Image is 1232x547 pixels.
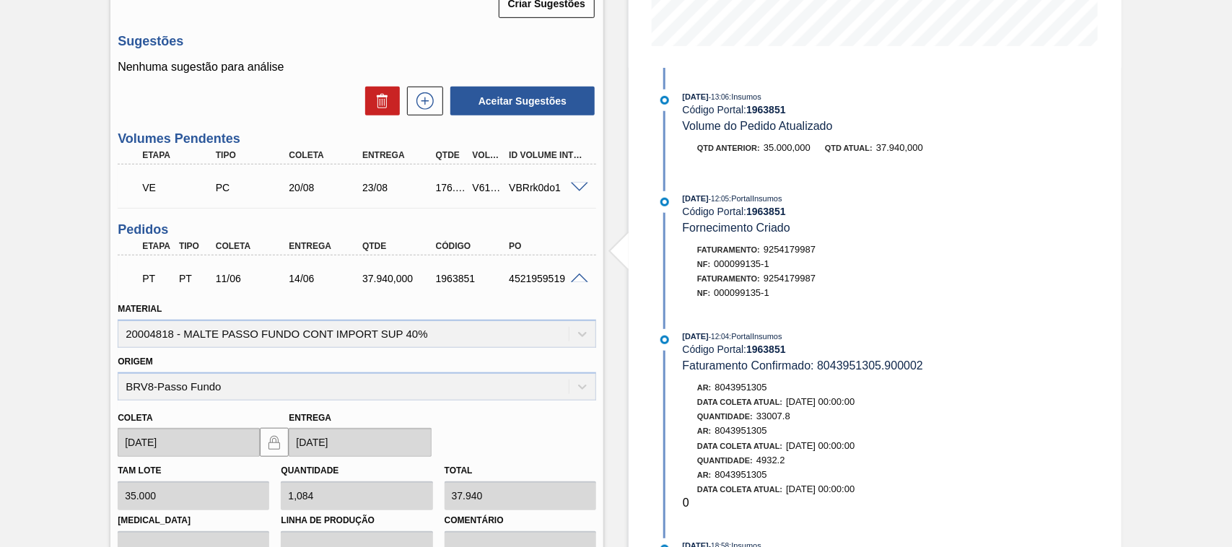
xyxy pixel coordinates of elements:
[260,428,289,457] button: locked
[697,412,753,421] span: Quantidade:
[445,465,473,476] label: Total
[683,359,924,372] span: Faturamento Confirmado: 8043951305.900002
[746,104,786,115] strong: 1963851
[281,465,338,476] label: Quantidade
[697,471,712,479] span: Ar:
[697,456,753,465] span: Quantidade:
[281,510,432,531] label: Linha de Produção
[266,434,283,451] img: locked
[697,398,782,406] span: Data Coleta Atual:
[212,150,294,160] div: Tipo
[118,413,152,423] label: Coleta
[786,440,855,451] span: [DATE] 00:00:00
[139,241,176,251] div: Etapa
[118,61,596,74] p: Nenhuma sugestão para análise
[729,92,761,101] span: : Insumos
[289,428,431,457] input: dd/mm/yyyy
[697,426,712,435] span: Ar:
[697,260,710,268] span: NF:
[118,131,596,146] h3: Volumes Pendentes
[175,273,213,284] div: Pedido de Transferência
[285,241,367,251] div: Entrega
[715,425,767,436] span: 8043951305
[289,413,331,423] label: Entrega
[786,483,855,494] span: [DATE] 00:00:00
[505,182,587,193] div: VBRrk0do1
[697,485,782,494] span: Data Coleta Atual:
[746,343,786,355] strong: 1963851
[450,87,595,115] button: Aceitar Sugestões
[118,465,161,476] label: Tam lote
[358,87,400,115] div: Excluir Sugestões
[714,287,769,298] span: 000099135-1
[359,150,440,160] div: Entrega
[505,241,587,251] div: PO
[697,274,760,283] span: Faturamento:
[469,150,507,160] div: Volume Portal
[660,198,669,206] img: atual
[285,150,367,160] div: Coleta
[432,273,514,284] div: 1963851
[445,510,596,531] label: Comentário
[432,150,470,160] div: Qtde
[697,245,760,254] span: Faturamento:
[443,85,596,117] div: Aceitar Sugestões
[432,182,470,193] div: 176.000,000
[709,333,729,341] span: - 12:04
[118,222,596,237] h3: Pedidos
[212,241,294,251] div: Coleta
[139,150,220,160] div: Etapa
[729,332,782,341] span: : PortalInsumos
[697,442,782,450] span: Data Coleta Atual:
[118,34,596,49] h3: Sugestões
[756,411,790,421] span: 33007.8
[660,336,669,344] img: atual
[683,222,790,234] span: Fornecimento Criado
[764,244,816,255] span: 9254179987
[683,468,1026,509] div: 0
[729,194,782,203] span: : PortalInsumos
[746,206,786,217] strong: 1963851
[660,96,669,105] img: atual
[359,273,440,284] div: 37.940,000
[764,142,811,153] span: 35.000,000
[469,182,507,193] div: V616573
[359,182,440,193] div: 23/08/2025
[697,383,712,392] span: Ar:
[118,428,260,457] input: dd/mm/yyyy
[139,172,220,204] div: Volume Enviado para Transporte
[756,455,785,465] span: 4932.2
[714,258,769,269] span: 000099135-1
[715,469,767,480] span: 8043951305
[683,194,709,203] span: [DATE]
[683,206,1026,217] div: Código Portal:
[432,241,514,251] div: Código
[697,289,710,297] span: NF:
[359,241,440,251] div: Qtde
[683,92,709,101] span: [DATE]
[175,241,213,251] div: Tipo
[683,104,1026,115] div: Código Portal:
[505,273,587,284] div: 4521959519
[118,510,269,531] label: [MEDICAL_DATA]
[683,343,1026,355] div: Código Portal:
[786,396,855,407] span: [DATE] 00:00:00
[118,304,162,314] label: Material
[697,144,760,152] span: Qtd anterior:
[285,273,367,284] div: 14/06/2025
[683,120,833,132] span: Volume do Pedido Atualizado
[505,150,587,160] div: Id Volume Interno
[876,142,923,153] span: 37.940,000
[683,332,709,341] span: [DATE]
[139,263,176,294] div: Pedido em Trânsito
[142,273,172,284] p: PT
[715,382,767,393] span: 8043951305
[764,273,816,284] span: 9254179987
[212,182,294,193] div: Pedido de Compra
[709,195,729,203] span: - 12:05
[118,356,153,367] label: Origem
[212,273,294,284] div: 11/06/2025
[709,93,729,101] span: - 13:06
[142,182,217,193] p: VE
[400,87,443,115] div: Nova sugestão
